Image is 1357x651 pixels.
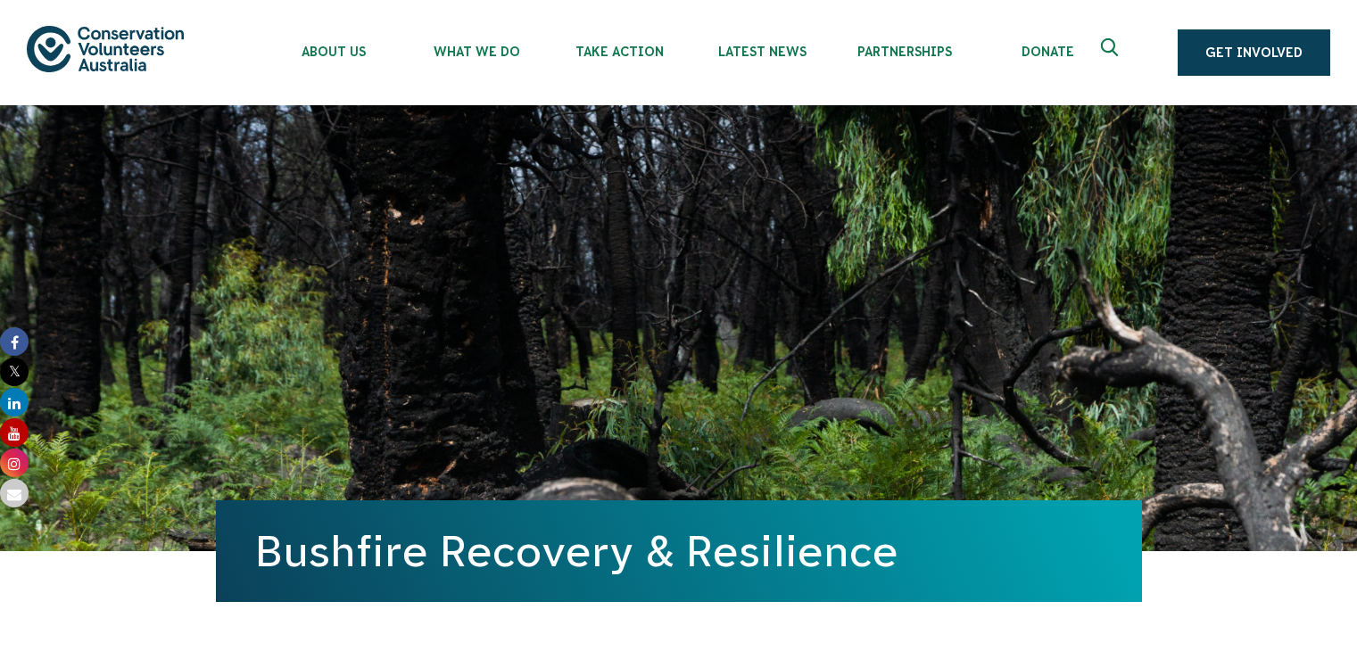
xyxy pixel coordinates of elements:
span: What We Do [405,45,548,59]
span: Expand search box [1101,38,1123,67]
span: Donate [976,45,1119,59]
span: Partnerships [833,45,976,59]
button: Expand search box Close search box [1090,31,1133,74]
h1: Bushfire Recovery & Resilience [255,527,1103,575]
span: About Us [262,45,405,59]
span: Take Action [548,45,691,59]
span: Latest News [691,45,833,59]
img: logo.svg [27,26,184,71]
a: Get Involved [1178,29,1330,76]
